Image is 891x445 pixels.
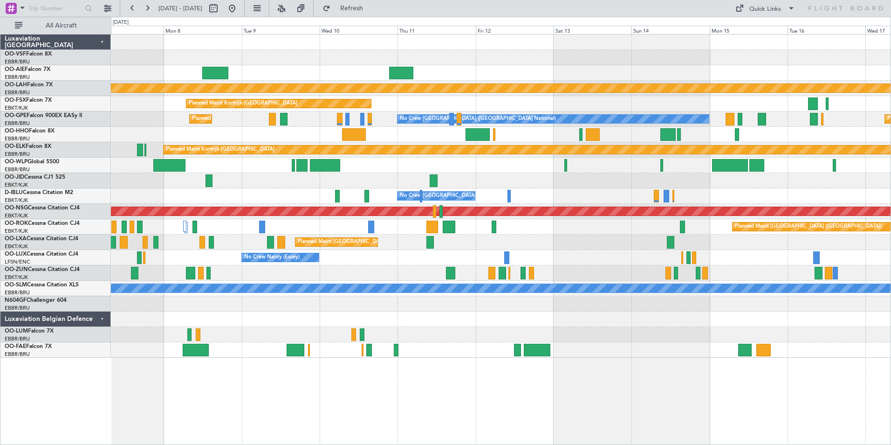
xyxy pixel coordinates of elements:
[5,82,53,88] a: OO-LAHFalcon 7X
[5,51,52,57] a: OO-VSFFalcon 8X
[242,26,320,34] div: Tue 9
[5,236,78,242] a: OO-LXACessna Citation CJ4
[298,235,466,249] div: Planned Maint [GEOGRAPHIC_DATA] ([GEOGRAPHIC_DATA] National)
[5,89,30,96] a: EBBR/BRU
[5,351,30,358] a: EBBR/BRU
[192,112,361,126] div: Planned Maint [GEOGRAPHIC_DATA] ([GEOGRAPHIC_DATA] National)
[5,282,79,288] a: OO-SLMCessna Citation XLS
[189,97,297,111] div: Planned Maint Kortrijk-[GEOGRAPHIC_DATA]
[5,82,27,88] span: OO-LAH
[735,220,882,234] div: Planned Maint [GEOGRAPHIC_DATA] ([GEOGRAPHIC_DATA])
[5,328,54,334] a: OO-LUMFalcon 7X
[5,344,52,349] a: OO-FAEFalcon 7X
[5,104,28,111] a: EBKT/KJK
[554,26,631,34] div: Sat 13
[631,26,709,34] div: Sun 14
[5,328,28,334] span: OO-LUM
[164,26,241,34] div: Mon 8
[400,112,556,126] div: No Crew [GEOGRAPHIC_DATA] ([GEOGRAPHIC_DATA] National)
[5,258,30,265] a: LFSN/ENC
[5,159,59,165] a: OO-WLPGlobal 5500
[166,143,274,157] div: Planned Maint Kortrijk-[GEOGRAPHIC_DATA]
[5,267,28,272] span: OO-ZUN
[5,58,30,65] a: EBBR/BRU
[5,166,30,173] a: EBBR/BRU
[320,26,398,34] div: Wed 10
[400,189,556,203] div: No Crew [GEOGRAPHIC_DATA] ([GEOGRAPHIC_DATA] National)
[788,26,865,34] div: Tue 16
[5,135,30,142] a: EBBR/BRU
[5,174,65,180] a: OO-JIDCessna CJ1 525
[5,151,30,158] a: EBBR/BRU
[398,26,475,34] div: Thu 11
[24,22,98,29] span: All Aircraft
[5,221,80,226] a: OO-ROKCessna Citation CJ4
[5,267,80,272] a: OO-ZUNCessna Citation CJ4
[5,197,28,204] a: EBKT/KJK
[113,19,129,27] div: [DATE]
[5,335,30,342] a: EBBR/BRU
[5,174,24,180] span: OO-JID
[5,251,27,257] span: OO-LUX
[710,26,788,34] div: Mon 15
[5,289,30,296] a: EBBR/BRU
[5,181,28,188] a: EBKT/KJK
[5,144,26,149] span: OO-ELK
[5,236,27,242] span: OO-LXA
[5,128,29,134] span: OO-HHO
[28,1,82,15] input: Trip Number
[332,5,371,12] span: Refresh
[749,5,781,14] div: Quick Links
[5,344,26,349] span: OO-FAE
[5,120,30,127] a: EBBR/BRU
[318,1,374,16] button: Refresh
[5,113,27,118] span: OO-GPE
[5,282,27,288] span: OO-SLM
[5,74,30,81] a: EBBR/BRU
[5,67,50,72] a: OO-AIEFalcon 7X
[5,298,67,303] a: N604GFChallenger 604
[5,190,73,195] a: D-IBLUCessna Citation M2
[5,67,25,72] span: OO-AIE
[731,1,800,16] button: Quick Links
[5,190,23,195] span: D-IBLU
[5,51,26,57] span: OO-VSF
[5,212,28,219] a: EBKT/KJK
[158,4,202,13] span: [DATE] - [DATE]
[5,228,28,235] a: EBKT/KJK
[5,221,28,226] span: OO-ROK
[5,251,78,257] a: OO-LUXCessna Citation CJ4
[244,250,300,264] div: No Crew Nancy (Essey)
[5,298,27,303] span: N604GF
[5,97,26,103] span: OO-FSX
[5,274,28,281] a: EBKT/KJK
[5,305,30,312] a: EBBR/BRU
[5,113,82,118] a: OO-GPEFalcon 900EX EASy II
[86,26,164,34] div: Sun 7
[5,159,27,165] span: OO-WLP
[5,205,80,211] a: OO-NSGCessna Citation CJ4
[5,128,55,134] a: OO-HHOFalcon 8X
[5,97,52,103] a: OO-FSXFalcon 7X
[5,243,28,250] a: EBKT/KJK
[476,26,554,34] div: Fri 12
[5,205,28,211] span: OO-NSG
[5,144,51,149] a: OO-ELKFalcon 8X
[10,18,101,33] button: All Aircraft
